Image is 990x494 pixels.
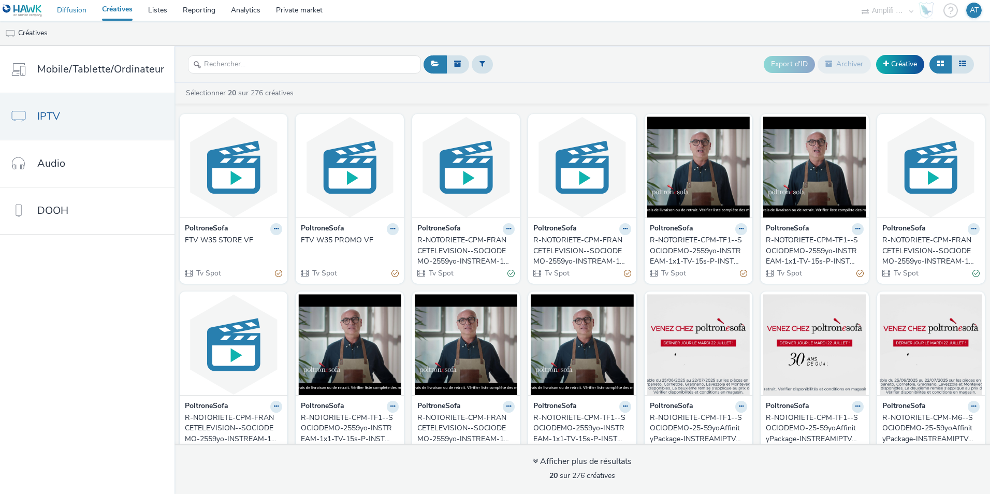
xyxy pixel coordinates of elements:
[415,117,517,217] img: R-NOTORIETE-CPM-FRANCETELEVISION--SOCIODEMO-2559yo-INSTREAM-1x1-TV-15s-P-INSTREAM-1x1-W36PROMO-$x...
[185,235,282,245] a: FTV W35 STORE VF
[650,413,747,444] a: R-NOTORIETE-CPM-TF1--SOCIODEMO-25-59yoAffinityPackage-INSTREAMIPTV-1x1-Multidevice-NA_$424581079$...
[647,294,750,395] img: R-NOTORIETE-CPM-TF1--SOCIODEMO-25-59yoAffinityPackage-INSTREAMIPTV-1x1-Multidevice-NA_$424581079$...
[624,268,631,279] div: Partiellement valide
[951,55,974,73] button: Liste
[533,413,627,444] div: R-NOTORIETE-CPM-TF1--SOCIODEMO-2559yo-INSTREAM-1x1-TV-15s-P-INSTREAM-1x1-W35Promo-$427404871$
[766,413,863,444] a: R-NOTORIETE-CPM-TF1--SOCIODEMO-25-59yoAffinityPackage-INSTREAMIPTV-1x1-Multidevice-NA_424581079$_...
[185,413,278,444] div: R-NOTORIETE-CPM-FRANCETELEVISION--SOCIODEMO-2559yo-INSTREAM-1x1-TV-15s-P-INSTREAM-1x1-W35Promo-$4...
[776,268,802,278] span: Tv Spot
[650,235,747,267] a: R-NOTORIETE-CPM-TF1--SOCIODEMO-2559yo-INSTREAM-1x1-TV-15s-P-INSTREAM-1x1-W36Promo-$427404871$PROMO
[650,401,693,413] strong: PoltroneSofa
[37,109,60,124] span: IPTV
[880,294,982,395] img: R-NOTORIETE-CPM-M6--SOCIODEMO-25-59yoAffinityPackage-INSTREAMIPTV-1x1-Multidevice-NA_$424580746$_...
[185,401,228,413] strong: PoltroneSofa
[533,223,577,235] strong: PoltroneSofa
[880,117,982,217] img: R-NOTORIETE-CPM-FRANCETELEVISION--SOCIODEMO-2559yo-INSTREAM-1x1-TV-15s-P-INSTREAM-1x1-W35STORE-$4...
[533,413,631,444] a: R-NOTORIETE-CPM-TF1--SOCIODEMO-2559yo-INSTREAM-1x1-TV-15s-P-INSTREAM-1x1-W35Promo-$427404871$
[766,235,859,267] div: R-NOTORIETE-CPM-TF1--SOCIODEMO-2559yo-INSTREAM-1x1-TV-15s-P-INSTREAM-1x1-W36Store-$427404871$STORE
[185,223,228,235] strong: PoltroneSofa
[970,3,979,18] div: AT
[650,235,743,267] div: R-NOTORIETE-CPM-TF1--SOCIODEMO-2559yo-INSTREAM-1x1-TV-15s-P-INSTREAM-1x1-W36Promo-$427404871$PROMO
[531,117,633,217] img: R-NOTORIETE-CPM-FRANCETELEVISION--SOCIODEMO-2559yo-INSTREAM-1x1-TV-15s-P-INSTREAM-1x1-W36STORE-$x...
[417,235,511,267] div: R-NOTORIETE-CPM-FRANCETELEVISION--SOCIODEMO-2559yo-INSTREAM-1x1-TV-15s-P-INSTREAM-1x1-W36PROMO-$x...
[301,413,394,444] div: R-NOTORIETE-CPM-TF1--SOCIODEMO-2559yo-INSTREAM-1x1-TV-15s-P-INSTREAM-1x1-W35Store-$427404871$STORE
[182,294,285,395] img: R-NOTORIETE-CPM-FRANCETELEVISION--SOCIODEMO-2559yo-INSTREAM-1x1-TV-15s-P-INSTREAM-1x1-W35Promo-$4...
[417,401,461,413] strong: PoltroneSofa
[549,471,615,481] span: sur 276 créatives
[763,117,866,217] img: R-NOTORIETE-CPM-TF1--SOCIODEMO-2559yo-INSTREAM-1x1-TV-15s-P-INSTREAM-1x1-W36Store-$427404871$STOR...
[185,88,298,98] a: Sélectionner sur 276 créatives
[5,28,16,39] img: tv
[766,235,863,267] a: R-NOTORIETE-CPM-TF1--SOCIODEMO-2559yo-INSTREAM-1x1-TV-15s-P-INSTREAM-1x1-W36Store-$427404871$STORE
[182,117,285,217] img: FTV W35 STORE VF visual
[549,471,558,481] strong: 20
[544,268,570,278] span: Tv Spot
[882,413,976,444] div: R-NOTORIETE-CPM-M6--SOCIODEMO-25-59yoAffinityPackage-INSTREAMIPTV-1x1-Multidevice-NA_$424580746$_...
[763,294,866,395] img: R-NOTORIETE-CPM-TF1--SOCIODEMO-25-59yoAffinityPackage-INSTREAMIPTV-1x1-Multidevice-NA_424581079$_...
[882,223,926,235] strong: PoltroneSofa
[882,235,976,267] div: R-NOTORIETE-CPM-FRANCETELEVISION--SOCIODEMO-2559yo-INSTREAM-1x1-TV-15s-P-INSTREAM-1x1-W35STORE-$4...
[533,235,627,267] div: R-NOTORIETE-CPM-FRANCETELEVISION--SOCIODEMO-2559yo-INSTREAM-1x1-TV-15s-P-INSTREAM-1x1-W36STORE-$x...
[188,55,421,74] input: Rechercher...
[766,413,859,444] div: R-NOTORIETE-CPM-TF1--SOCIODEMO-25-59yoAffinityPackage-INSTREAMIPTV-1x1-Multidevice-NA_424581079$_...
[818,55,871,73] button: Archiver
[766,401,809,413] strong: PoltroneSofa
[740,268,747,279] div: Partiellement valide
[893,268,919,278] span: Tv Spot
[882,235,980,267] a: R-NOTORIETE-CPM-FRANCETELEVISION--SOCIODEMO-2559yo-INSTREAM-1x1-TV-15s-P-INSTREAM-1x1-W35STORE-$4...
[919,2,938,19] a: Hawk Academy
[882,413,980,444] a: R-NOTORIETE-CPM-M6--SOCIODEMO-25-59yoAffinityPackage-INSTREAMIPTV-1x1-Multidevice-NA_$424580746$_...
[298,294,401,395] img: R-NOTORIETE-CPM-TF1--SOCIODEMO-2559yo-INSTREAM-1x1-TV-15s-P-INSTREAM-1x1-W35Store-$427404871$STOR...
[185,413,282,444] a: R-NOTORIETE-CPM-FRANCETELEVISION--SOCIODEMO-2559yo-INSTREAM-1x1-TV-15s-P-INSTREAM-1x1-W35Promo-$4...
[972,268,980,279] div: Valide
[531,294,633,395] img: R-NOTORIETE-CPM-TF1--SOCIODEMO-2559yo-INSTREAM-1x1-TV-15s-P-INSTREAM-1x1-W35Promo-$427404871$ visual
[417,223,461,235] strong: PoltroneSofa
[301,401,344,413] strong: PoltroneSofa
[533,401,577,413] strong: PoltroneSofa
[391,268,399,279] div: Partiellement valide
[298,117,401,217] img: FTV W35 PROMO VF visual
[882,401,926,413] strong: PoltroneSofa
[417,413,511,444] div: R-NOTORIETE-CPM-FRANCETELEVISION--SOCIODEMO-2559yo-INSTREAM-1x1-TV-15s-P-INSTREAM-1x1-W35Promo-$4...
[301,223,344,235] strong: PoltroneSofa
[415,294,517,395] img: R-NOTORIETE-CPM-FRANCETELEVISION--SOCIODEMO-2559yo-INSTREAM-1x1-TV-15s-P-INSTREAM-1x1-W35Promo-$4...
[311,268,337,278] span: Tv Spot
[301,235,394,245] div: FTV W35 PROMO VF
[301,413,398,444] a: R-NOTORIETE-CPM-TF1--SOCIODEMO-2559yo-INSTREAM-1x1-TV-15s-P-INSTREAM-1x1-W35Store-$427404871$STORE
[428,268,454,278] span: Tv Spot
[650,413,743,444] div: R-NOTORIETE-CPM-TF1--SOCIODEMO-25-59yoAffinityPackage-INSTREAMIPTV-1x1-Multidevice-NA_$424581079$...
[919,2,934,19] img: Hawk Academy
[195,268,221,278] span: Tv Spot
[275,268,282,279] div: Partiellement valide
[766,223,809,235] strong: PoltroneSofa
[37,62,164,77] span: Mobile/Tablette/Ordinateur
[533,235,631,267] a: R-NOTORIETE-CPM-FRANCETELEVISION--SOCIODEMO-2559yo-INSTREAM-1x1-TV-15s-P-INSTREAM-1x1-W36STORE-$x...
[301,235,398,245] a: FTV W35 PROMO VF
[647,117,750,217] img: R-NOTORIETE-CPM-TF1--SOCIODEMO-2559yo-INSTREAM-1x1-TV-15s-P-INSTREAM-1x1-W36Promo-$427404871$PROM...
[650,223,693,235] strong: PoltroneSofa
[417,413,515,444] a: R-NOTORIETE-CPM-FRANCETELEVISION--SOCIODEMO-2559yo-INSTREAM-1x1-TV-15s-P-INSTREAM-1x1-W35Promo-$4...
[929,55,952,73] button: Grille
[37,203,68,218] span: DOOH
[660,268,686,278] span: Tv Spot
[507,268,515,279] div: Valide
[228,88,236,98] strong: 20
[764,56,815,72] button: Export d'ID
[876,55,924,74] a: Créative
[533,456,632,468] div: Afficher plus de résultats
[185,235,278,245] div: FTV W35 STORE VF
[417,235,515,267] a: R-NOTORIETE-CPM-FRANCETELEVISION--SOCIODEMO-2559yo-INSTREAM-1x1-TV-15s-P-INSTREAM-1x1-W36PROMO-$x...
[37,156,65,171] span: Audio
[3,4,42,17] img: undefined Logo
[856,268,864,279] div: Partiellement valide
